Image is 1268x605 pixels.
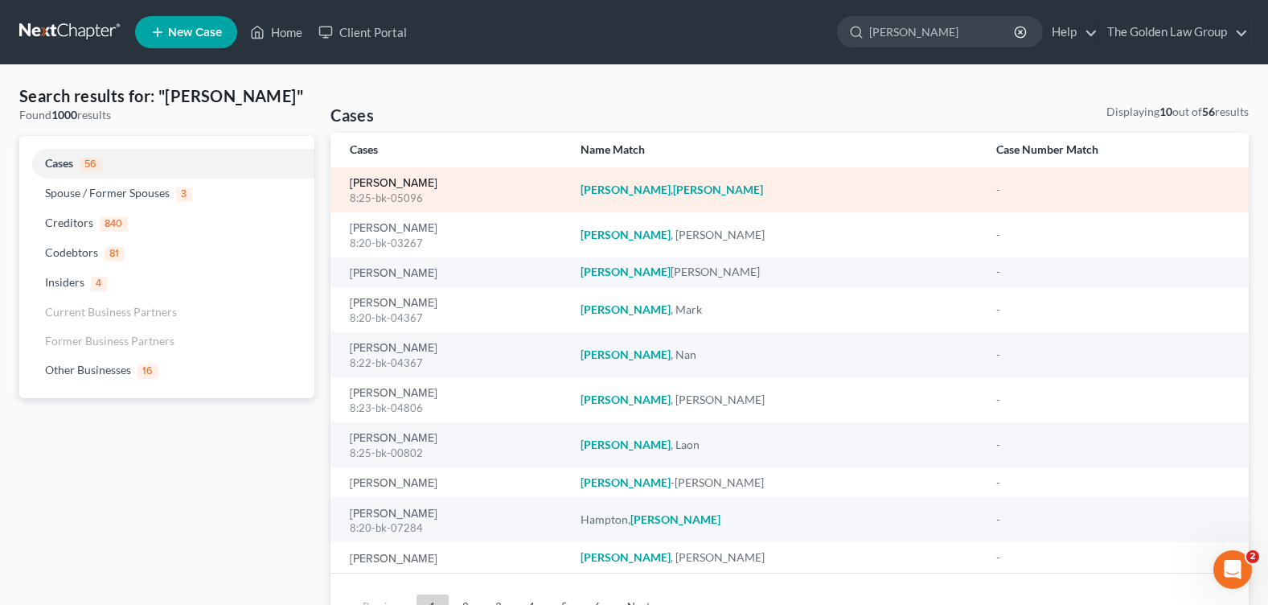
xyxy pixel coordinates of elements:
span: 81 [105,247,125,261]
em: [PERSON_NAME] [630,512,720,526]
span: Current Business Partners [45,305,177,319]
a: Help [1044,18,1098,47]
div: 8:22-bk-04367 [350,356,555,371]
div: - [996,437,1229,453]
em: [PERSON_NAME] [581,302,671,316]
em: [PERSON_NAME] [581,475,671,489]
h4: Search results for: "[PERSON_NAME]" [19,84,314,107]
div: Hampton, [581,512,970,528]
div: -[PERSON_NAME] [581,475,970,491]
a: Home [242,18,310,47]
em: [PERSON_NAME] [581,348,671,361]
div: , [PERSON_NAME] [581,549,970,566]
div: - [996,182,1229,198]
div: 8:20-bk-07284 [350,521,555,536]
a: [PERSON_NAME] [350,433,437,444]
span: Former Business Partners [45,334,174,348]
div: - [996,227,1229,243]
h4: Cases [330,104,374,126]
span: 4 [91,277,107,291]
span: Creditors [45,216,93,229]
a: Client Portal [310,18,415,47]
span: New Case [168,27,222,39]
div: 8:25-bk-00802 [350,446,555,461]
div: - [996,475,1229,491]
a: Insiders4 [19,268,314,298]
strong: 56 [1202,105,1215,118]
div: Displaying out of results [1106,104,1249,120]
div: , [581,182,970,198]
span: 56 [80,158,102,172]
a: The Golden Law Group [1099,18,1248,47]
span: 16 [137,364,158,379]
a: [PERSON_NAME] [350,298,437,309]
div: 8:25-bk-05096 [350,191,555,206]
em: [PERSON_NAME] [673,183,763,196]
input: Search by name... [869,17,1016,47]
a: [PERSON_NAME] [350,388,437,399]
em: [PERSON_NAME] [581,183,671,196]
em: [PERSON_NAME] [581,438,671,451]
div: 8:23-bk-04806 [350,401,555,416]
em: [PERSON_NAME] [581,550,671,564]
div: - [996,264,1229,280]
a: Codebtors81 [19,238,314,268]
strong: 1000 [51,108,77,121]
em: [PERSON_NAME] [581,265,671,278]
span: 3 [176,187,192,202]
th: Case Number Match [983,133,1249,167]
a: [PERSON_NAME] [350,268,437,279]
div: , Mark [581,302,970,318]
div: [PERSON_NAME] [581,264,970,280]
iframe: Intercom live chat [1213,550,1252,589]
div: - [996,512,1229,528]
span: 840 [100,217,128,232]
th: Name Match [568,133,983,167]
em: [PERSON_NAME] [581,393,671,406]
div: 8:20-bk-04367 [350,311,555,326]
a: Spouse / Former Spouses3 [19,179,314,208]
a: [PERSON_NAME] [350,554,437,565]
a: [PERSON_NAME] [350,343,437,354]
a: Former Business Partners [19,327,314,356]
span: Spouse / Former Spouses [45,186,170,200]
a: [PERSON_NAME] [350,478,437,489]
div: - [996,302,1229,318]
a: [PERSON_NAME] [350,508,437,520]
div: 8:20-bk-03267 [350,236,555,251]
span: Cases [45,156,73,170]
a: Cases56 [19,149,314,179]
div: - [996,549,1229,566]
em: [PERSON_NAME] [581,228,671,241]
a: [PERSON_NAME] [350,223,437,234]
div: , [PERSON_NAME] [581,227,970,243]
div: - [996,392,1229,408]
th: Cases [330,133,568,167]
a: [PERSON_NAME] [350,178,437,189]
a: Other Businesses16 [19,356,314,385]
div: , [PERSON_NAME] [581,392,970,408]
span: Other Businesses [45,363,131,377]
span: 2 [1246,550,1259,563]
div: , Nan [581,347,970,363]
span: Insiders [45,275,84,289]
div: , Laon [581,437,970,453]
div: - [996,347,1229,363]
strong: 10 [1159,105,1172,118]
a: Creditors840 [19,208,314,238]
span: Codebtors [45,245,98,259]
div: Found results [19,107,314,123]
a: Current Business Partners [19,298,314,327]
